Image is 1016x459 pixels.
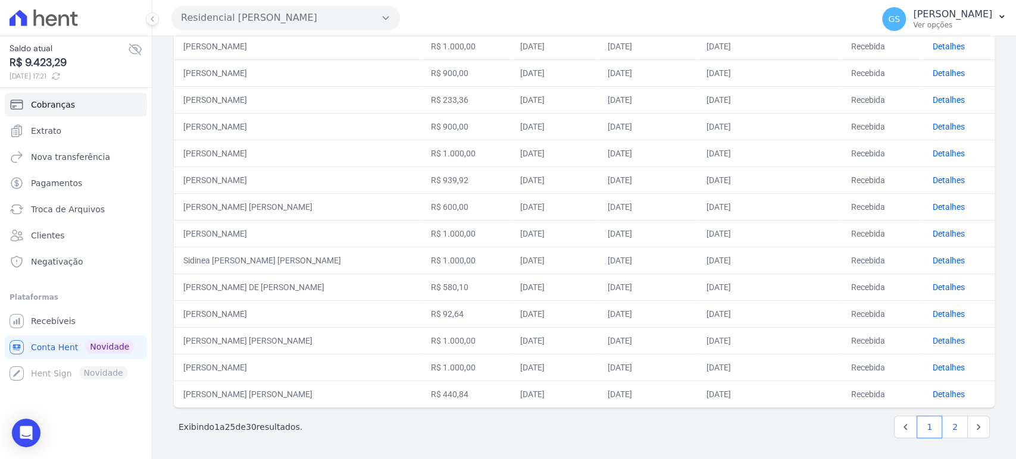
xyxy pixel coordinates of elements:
[598,193,697,220] td: [DATE]
[841,381,923,407] td: Recebida
[174,33,421,59] td: [PERSON_NAME]
[598,113,697,140] td: [DATE]
[598,140,697,166] td: [DATE]
[421,193,511,220] td: R$ 600,00
[511,166,598,193] td: [DATE]
[932,42,964,51] a: Detalhes
[421,140,511,166] td: R$ 1.000,00
[5,171,147,195] a: Pagamentos
[913,20,992,30] p: Ver opções
[932,175,964,185] a: Detalhes
[421,327,511,354] td: R$ 1.000,00
[598,220,697,247] td: [DATE]
[841,113,923,140] td: Recebida
[841,166,923,193] td: Recebida
[841,327,923,354] td: Recebida
[421,220,511,247] td: R$ 1.000,00
[932,256,964,265] a: Detalhes
[511,140,598,166] td: [DATE]
[598,166,697,193] td: [DATE]
[511,300,598,327] td: [DATE]
[932,95,964,105] a: Detalhes
[174,220,421,247] td: [PERSON_NAME]
[932,122,964,131] a: Detalhes
[511,381,598,407] td: [DATE]
[841,247,923,273] td: Recebida
[841,33,923,59] td: Recebida
[421,273,511,300] td: R$ 580,10
[85,340,134,353] span: Novidade
[174,381,421,407] td: [PERSON_NAME] [PERSON_NAME]
[5,309,147,333] a: Recebíveis
[174,59,421,86] td: [PERSON_NAME]
[942,416,968,438] a: 2
[174,273,421,300] td: [PERSON_NAME] DE [PERSON_NAME]
[841,354,923,381] td: Recebida
[598,327,697,354] td: [DATE]
[511,354,598,381] td: [DATE]
[697,247,842,273] td: [DATE]
[511,327,598,354] td: [DATE]
[421,166,511,193] td: R$ 939,92
[888,15,900,23] span: GS
[841,220,923,247] td: Recebida
[697,220,842,247] td: [DATE]
[932,68,964,78] a: Detalhes
[697,166,842,193] td: [DATE]
[174,327,421,354] td: [PERSON_NAME] [PERSON_NAME]
[697,193,842,220] td: [DATE]
[511,247,598,273] td: [DATE]
[174,300,421,327] td: [PERSON_NAME]
[932,149,964,158] a: Detalhes
[598,86,697,113] td: [DATE]
[932,309,964,319] a: Detalhes
[174,140,421,166] td: [PERSON_NAME]
[841,273,923,300] td: Recebida
[174,113,421,140] td: [PERSON_NAME]
[179,421,302,433] p: Exibindo a de resultados.
[421,113,511,140] td: R$ 900,00
[511,33,598,59] td: [DATE]
[31,203,105,215] span: Troca de Arquivos
[5,145,147,169] a: Nova transferência
[511,220,598,247] td: [DATE]
[697,33,842,59] td: [DATE]
[598,33,697,59] td: [DATE]
[31,99,75,111] span: Cobranças
[932,229,964,238] a: Detalhes
[598,59,697,86] td: [DATE]
[174,86,421,113] td: [PERSON_NAME]
[421,354,511,381] td: R$ 1.000,00
[873,2,1016,36] button: GS [PERSON_NAME] Ver opções
[841,300,923,327] td: Recebida
[598,381,697,407] td: [DATE]
[31,256,83,268] span: Negativação
[10,55,128,71] span: R$ 9.423,29
[214,422,220,432] span: 1
[174,354,421,381] td: [PERSON_NAME]
[697,140,842,166] td: [DATE]
[697,86,842,113] td: [DATE]
[932,282,964,292] a: Detalhes
[10,93,142,385] nav: Sidebar
[967,416,990,438] a: Next
[421,247,511,273] td: R$ 1.000,00
[246,422,257,432] span: 30
[421,381,511,407] td: R$ 440,84
[913,8,992,20] p: [PERSON_NAME]
[421,300,511,327] td: R$ 92,64
[841,86,923,113] td: Recebida
[31,125,61,137] span: Extrato
[10,42,128,55] span: Saldo atual
[598,354,697,381] td: [DATE]
[932,389,964,399] a: Detalhes
[511,113,598,140] td: [DATE]
[5,93,147,117] a: Cobranças
[5,335,147,359] a: Conta Hent Novidade
[932,363,964,372] a: Detalhes
[697,381,842,407] td: [DATE]
[174,166,421,193] td: [PERSON_NAME]
[421,59,511,86] td: R$ 900,00
[511,86,598,113] td: [DATE]
[841,140,923,166] td: Recebida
